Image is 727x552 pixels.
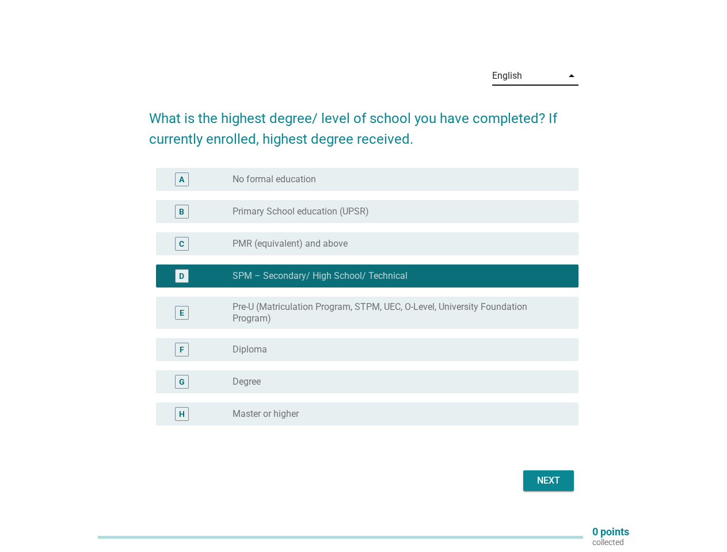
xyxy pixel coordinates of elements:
[532,474,565,488] div: Next
[233,344,267,355] label: Diploma
[179,408,185,420] div: H
[233,301,560,324] label: Pre-U (Matriculation Program, STPM, UEC, O-Level, University Foundation Program)
[492,71,522,81] div: English
[179,238,184,250] div: C
[233,270,408,282] label: SPM – Secondary/ High School/ Technical
[565,69,578,83] i: arrow_drop_down
[180,344,184,356] div: F
[180,307,184,319] div: E
[592,537,629,547] p: collected
[179,206,184,218] div: B
[179,270,184,282] div: D
[149,97,578,149] h2: What is the highest degree/ level of school you have completed? If currently enrolled, highest de...
[233,408,299,420] label: Master or higher
[179,174,184,186] div: A
[233,174,316,185] label: No formal education
[179,376,185,388] div: G
[233,376,261,388] label: Degree
[592,527,629,537] p: 0 points
[523,470,574,491] button: Next
[233,206,369,217] label: Primary School education (UPSR)
[233,238,348,250] label: PMR (equivalent) and above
